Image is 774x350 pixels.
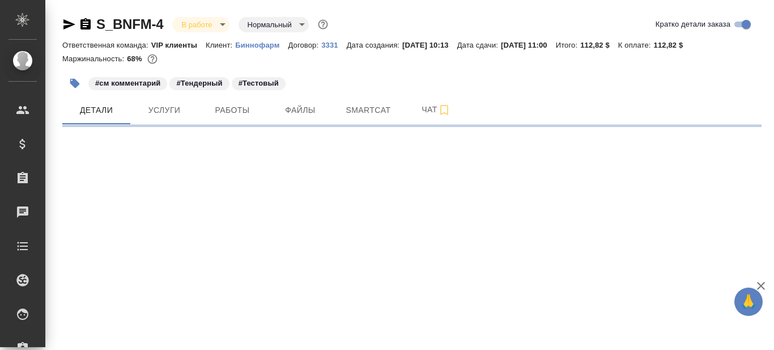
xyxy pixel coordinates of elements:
[231,78,287,87] span: Тестовый
[244,20,295,29] button: Нормальный
[316,17,330,32] button: Доп статусы указывают на важность/срочность заказа
[96,16,163,32] a: S_BNFM-4
[556,41,580,49] p: Итого:
[168,78,230,87] span: Тендерный
[95,78,160,89] p: #см комментарий
[457,41,501,49] p: Дата сдачи:
[62,54,127,63] p: Маржинальность:
[402,41,457,49] p: [DATE] 10:13
[137,103,192,117] span: Услуги
[273,103,328,117] span: Файлы
[172,17,229,32] div: В работе
[437,103,451,117] svg: Подписаться
[321,40,346,49] a: 3331
[618,41,654,49] p: К оплате:
[151,41,206,49] p: VIP клиенты
[739,290,758,314] span: 🙏
[206,41,235,49] p: Клиент:
[62,71,87,96] button: Добавить тэг
[87,78,168,87] span: см комментарий
[734,288,763,316] button: 🙏
[347,41,402,49] p: Дата создания:
[501,41,556,49] p: [DATE] 11:00
[235,41,288,49] p: Биннофарм
[62,41,151,49] p: Ответственная команда:
[178,20,215,29] button: В работе
[205,103,260,117] span: Работы
[409,103,463,117] span: Чат
[69,103,124,117] span: Детали
[321,41,346,49] p: 3331
[341,103,395,117] span: Smartcat
[79,18,92,31] button: Скопировать ссылку
[580,41,618,49] p: 112,82 $
[239,17,309,32] div: В работе
[656,19,730,30] span: Кратко детали заказа
[176,78,222,89] p: #Тендерный
[288,41,321,49] p: Договор:
[654,41,692,49] p: 112,82 $
[145,52,160,66] button: 2500.28 RUB;
[235,40,288,49] a: Биннофарм
[127,54,144,63] p: 68%
[62,18,76,31] button: Скопировать ссылку для ЯМессенджера
[239,78,279,89] p: #Тестовый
